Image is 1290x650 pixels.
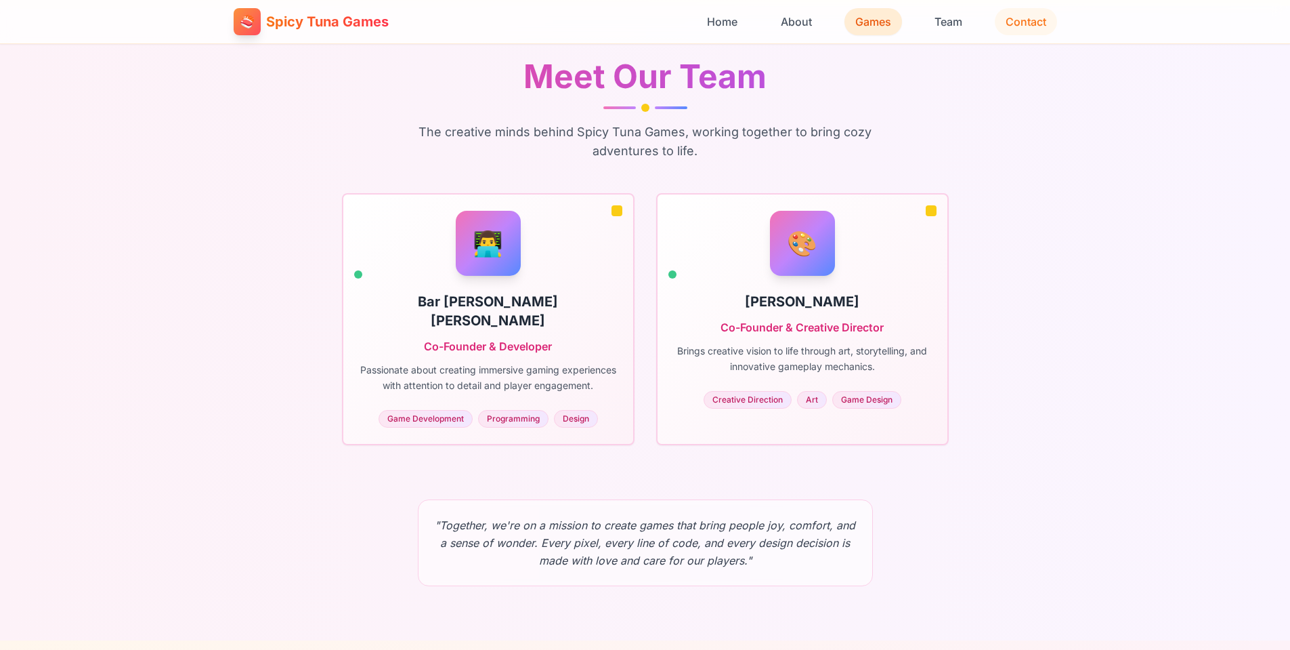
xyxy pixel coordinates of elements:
h2: Meet Our Team [342,60,949,93]
p: Brings creative vision to life through art, storytelling, and innovative gameplay mechanics. [674,344,931,375]
span: Game Development [379,410,473,428]
span: Creative Direction [704,391,792,409]
button: Contact [995,8,1057,35]
p: Co-Founder & Creative Director [674,319,931,336]
span: 🎨 [787,230,817,257]
span: Art [797,391,827,409]
span: 🍣 [240,12,255,31]
button: Home [696,8,748,35]
button: 🍣Spicy Tuna Games [234,8,389,35]
button: Games [844,8,902,35]
span: Design [554,410,598,428]
span: Programming [478,410,549,428]
p: Co-Founder & Developer [360,338,617,354]
p: Passionate about creating immersive gaming experiences with attention to detail and player engage... [360,363,617,394]
button: Team [924,8,973,35]
span: Spicy Tuna Games [266,12,389,31]
span: 👨‍💻 [473,230,503,257]
h3: [PERSON_NAME] [674,292,931,311]
span: Game Design [832,391,901,409]
h3: Bar [PERSON_NAME] [PERSON_NAME] [360,292,617,330]
button: About [770,8,823,35]
p: The creative minds behind Spicy Tuna Games, working together to bring cozy adventures to life. [418,123,873,161]
p: "Together, we're on a mission to create games that bring people joy, comfort, and a sense of wond... [435,516,856,569]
